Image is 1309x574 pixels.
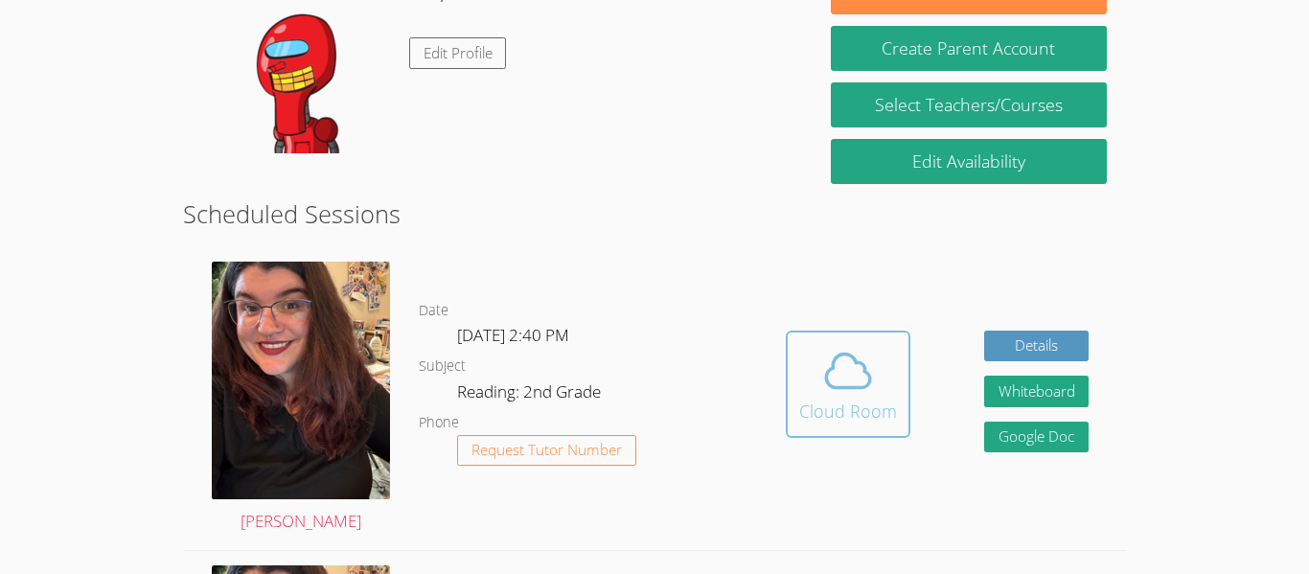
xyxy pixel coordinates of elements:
img: IMG_7509.jpeg [212,262,390,499]
span: Request Tutor Number [471,443,622,457]
button: Cloud Room [786,331,910,438]
h2: Scheduled Sessions [183,195,1126,232]
a: Edit Availability [831,139,1107,184]
div: Cloud Room [799,398,897,425]
a: Edit Profile [409,37,507,69]
a: Details [984,331,1090,362]
a: Google Doc [984,422,1090,453]
dd: Reading: 2nd Grade [457,379,605,411]
button: Request Tutor Number [457,435,636,467]
button: Create Parent Account [831,26,1107,71]
button: Whiteboard [984,376,1090,407]
a: Select Teachers/Courses [831,82,1107,127]
dt: Date [419,299,448,323]
span: [DATE] 2:40 PM [457,324,569,346]
dt: Subject [419,355,466,379]
a: [PERSON_NAME] [212,262,390,536]
dt: Phone [419,411,459,435]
